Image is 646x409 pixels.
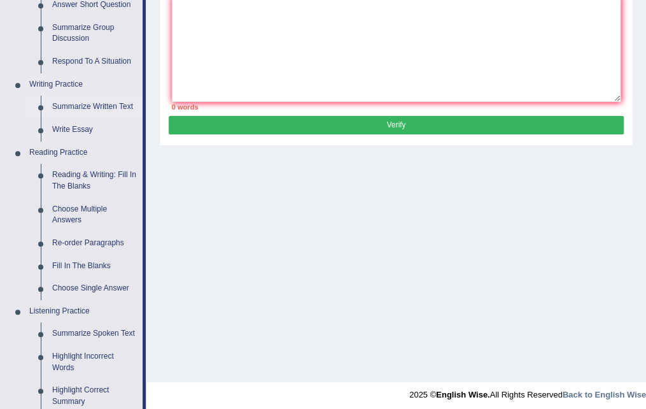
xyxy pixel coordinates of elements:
[169,116,623,134] button: Verify
[46,277,143,300] a: Choose Single Answer
[46,255,143,278] a: Fill In The Blanks
[46,345,143,379] a: Highlight Incorrect Words
[563,390,646,399] a: Back to English Wise
[24,300,143,323] a: Listening Practice
[46,322,143,345] a: Summarize Spoken Text
[409,382,646,401] div: 2025 © All Rights Reserved
[436,390,489,399] strong: English Wise.
[46,96,143,118] a: Summarize Written Text
[46,198,143,232] a: Choose Multiple Answers
[24,141,143,164] a: Reading Practice
[46,50,143,73] a: Respond To A Situation
[46,118,143,141] a: Write Essay
[46,17,143,50] a: Summarize Group Discussion
[46,164,143,197] a: Reading & Writing: Fill In The Blanks
[172,102,621,112] div: 0 words
[24,73,143,96] a: Writing Practice
[46,232,143,255] a: Re-order Paragraphs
